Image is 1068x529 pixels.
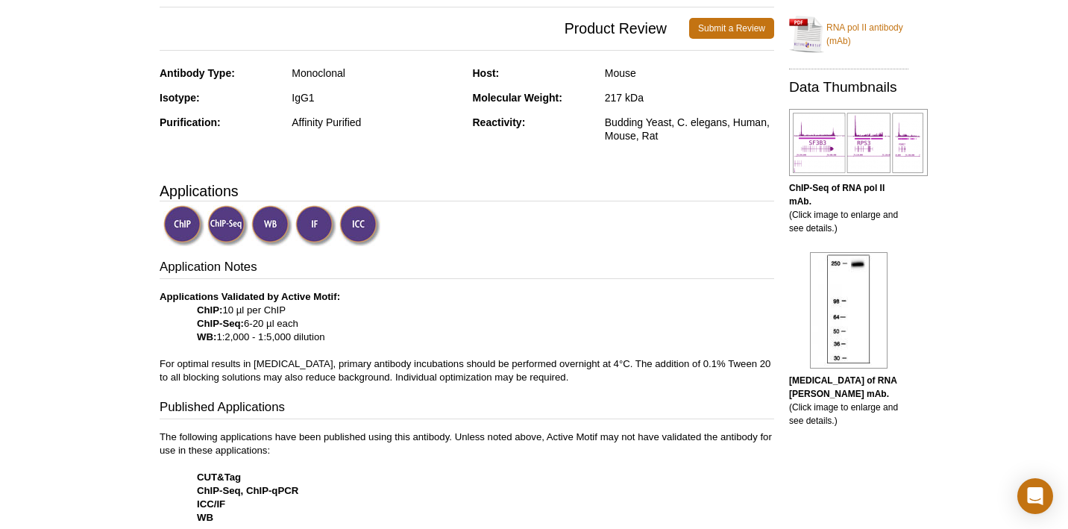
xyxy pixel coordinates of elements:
strong: Purification: [160,116,221,128]
a: Submit a Review [689,18,774,39]
img: Western Blot Validated [251,205,292,246]
img: RNA pol II antibody (mAb) tested by Western blot. [810,252,888,369]
img: RNA pol II antibody (mAb) tested by ChIP-Seq. [789,109,928,176]
strong: ICC/IF [197,498,225,510]
b: ChIP-Seq of RNA pol II mAb. [789,183,885,207]
strong: Reactivity: [473,116,526,128]
img: ChIP-Seq Validated [207,205,248,246]
div: Affinity Purified [292,116,461,129]
strong: ChIP-Seq, ChIP-qPCR [197,485,298,496]
img: Immunofluorescence Validated [295,205,336,246]
div: IgG1 [292,91,461,104]
div: Budding Yeast, C. elegans, Human, Mouse, Rat [605,116,774,143]
div: Mouse [605,66,774,80]
strong: Host: [473,67,500,79]
strong: Isotype: [160,92,200,104]
strong: ChIP: [197,304,222,316]
h3: Application Notes [160,258,774,279]
b: Applications Validated by Active Motif: [160,291,340,302]
strong: WB [197,512,213,523]
p: 10 µl per ChIP 6-20 µl each 1:2,000 - 1:5,000 dilution For optimal results in [MEDICAL_DATA], pri... [160,290,774,384]
img: Immunocytochemistry Validated [339,205,380,246]
h3: Applications [160,180,774,202]
strong: CUT&Tag [197,472,241,483]
strong: ChIP-Seq: [197,318,244,329]
div: Open Intercom Messenger [1017,478,1053,514]
span: Product Review [160,18,689,39]
b: [MEDICAL_DATA] of RNA [PERSON_NAME] mAb. [789,375,896,399]
p: (Click image to enlarge and see details.) [789,181,908,235]
strong: WB: [197,331,216,342]
a: RNA pol II antibody (mAb) [789,12,908,57]
h3: Published Applications [160,398,774,419]
div: 217 kDa [605,91,774,104]
img: ChIP Validated [163,205,204,246]
div: Monoclonal [292,66,461,80]
strong: Antibody Type: [160,67,235,79]
strong: Molecular Weight: [473,92,562,104]
h2: Data Thumbnails [789,81,908,94]
p: (Click image to enlarge and see details.) [789,374,908,428]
